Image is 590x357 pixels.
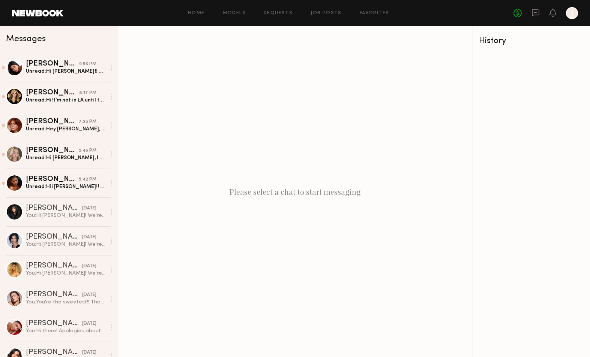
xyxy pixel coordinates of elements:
div: [PERSON_NAME] [26,320,82,327]
div: You: Hi [PERSON_NAME]! We're reaching out from the [PERSON_NAME] Jeans wholesale department ([URL... [26,241,106,248]
div: 9:56 PM [79,61,96,68]
div: [PERSON_NAME] [26,89,79,97]
div: [DATE] [82,205,96,212]
a: Requests [264,11,293,16]
a: Favorites [360,11,389,16]
div: History [479,37,584,45]
a: Job Posts [311,11,342,16]
div: You: Hi [PERSON_NAME]! We're reaching out from the [PERSON_NAME] Jeans wholesale department ([URL... [26,270,106,277]
div: Unread: Hi [PERSON_NAME], I am interested Where are you located? 😊 Thanks [PERSON_NAME] [26,154,106,161]
a: Models [223,11,246,16]
div: You: Hi [PERSON_NAME]! We're reaching out from the [PERSON_NAME] Jeans wholesale department ([URL... [26,212,106,219]
div: [PERSON_NAME] [26,205,82,212]
div: 8:17 PM [79,90,96,97]
div: [PERSON_NAME] [26,262,82,270]
div: [DATE] [82,320,96,327]
div: 5:42 PM [79,176,96,183]
div: 5:46 PM [79,147,96,154]
div: [PERSON_NAME] [PERSON_NAME] [26,349,82,356]
div: [PERSON_NAME] [26,60,79,68]
div: [DATE] [82,349,96,356]
div: Please select a chat to start messaging [117,26,473,357]
div: [PERSON_NAME] [26,233,82,241]
div: Unread: Hi [PERSON_NAME]!! Thank you so much for thinking of me!! I’m currently only able to fly ... [26,68,106,75]
div: [PERSON_NAME] [26,118,79,125]
a: Home [188,11,205,16]
div: Unread: Hii [PERSON_NAME]!! Thanks so much for reaching out :) I’d love to attend the casting, do... [26,183,106,190]
div: [PERSON_NAME] [26,291,82,299]
div: Unread: Hi! I’m not in LA until the 25th [26,97,106,104]
a: J [566,7,578,19]
div: [PERSON_NAME] [26,176,79,183]
div: [DATE] [82,291,96,299]
div: [DATE] [82,263,96,270]
span: Messages [6,35,46,43]
div: You: You're the sweetest!! Thank you so much, you've been amazing to shoot with!!🥹💙 [26,299,106,306]
div: Unread: Hey [PERSON_NAME], thank you so much for reaching out! Could I come in on the 20th or 21s... [26,125,106,133]
div: [PERSON_NAME] [26,147,79,154]
div: 7:25 PM [79,118,96,125]
div: [DATE] [82,234,96,241]
div: You: Hi there! Apologies about that! I let the girls know you were texting the office number sinc... [26,327,106,335]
